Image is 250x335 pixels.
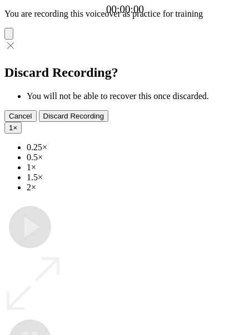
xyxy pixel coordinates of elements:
li: You will not be able to recover this once discarded. [27,91,246,101]
li: 1.5× [27,173,246,183]
li: 0.5× [27,152,246,162]
p: You are recording this voiceover as practice for training [4,9,246,19]
h2: Discard Recording? [4,65,246,80]
li: 0.25× [27,142,246,152]
a: 00:00:00 [106,3,144,16]
button: Discard Recording [39,110,109,122]
span: 1 [9,124,13,132]
button: 1× [4,122,22,134]
li: 1× [27,162,246,173]
button: Cancel [4,110,37,122]
li: 2× [27,183,246,193]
